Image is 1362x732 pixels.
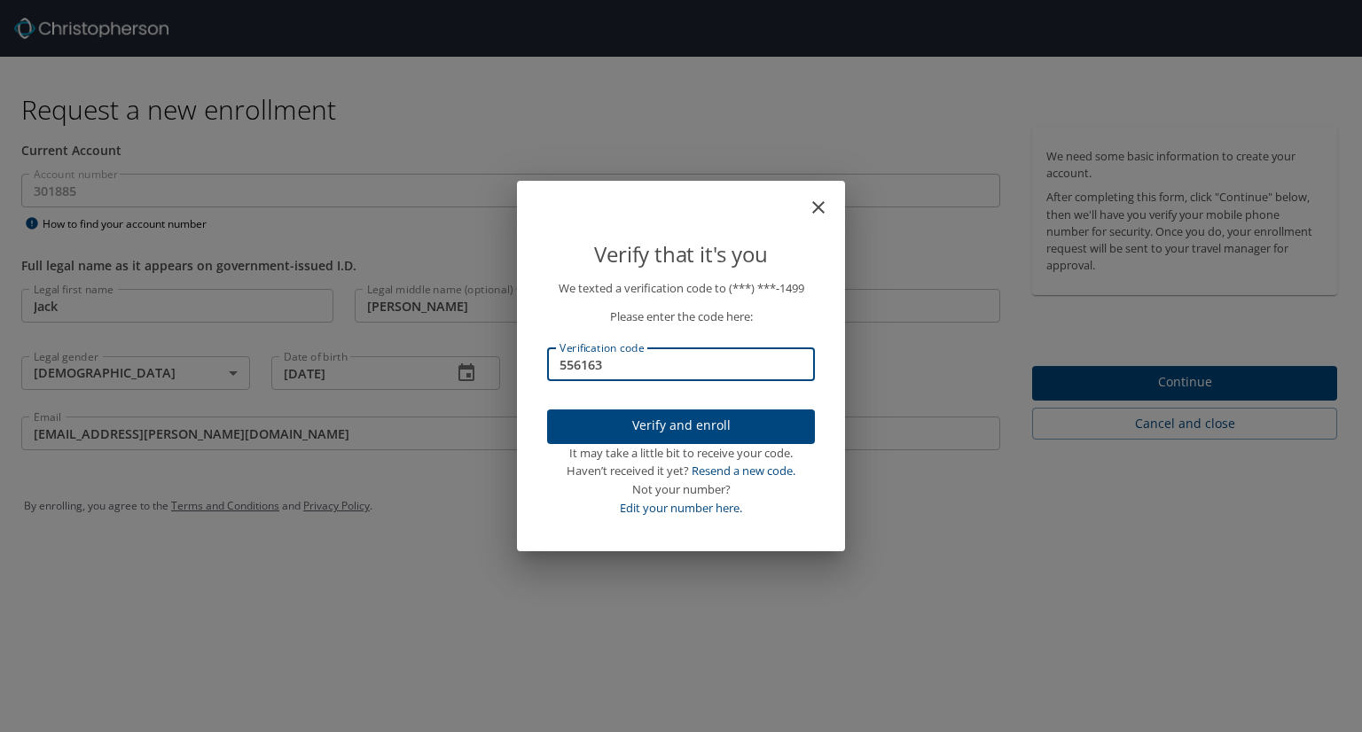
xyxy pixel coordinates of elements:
div: It may take a little bit to receive your code. [547,444,815,463]
div: Haven’t received it yet? [547,462,815,480]
span: Verify and enroll [561,415,801,437]
p: We texted a verification code to (***) ***- 1499 [547,279,815,298]
p: Please enter the code here: [547,308,815,326]
a: Edit your number here. [620,500,742,516]
button: Verify and enroll [547,409,815,444]
a: Resend a new code. [692,463,795,479]
p: Verify that it's you [547,238,815,271]
button: close [817,188,838,209]
div: Not your number? [547,480,815,499]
